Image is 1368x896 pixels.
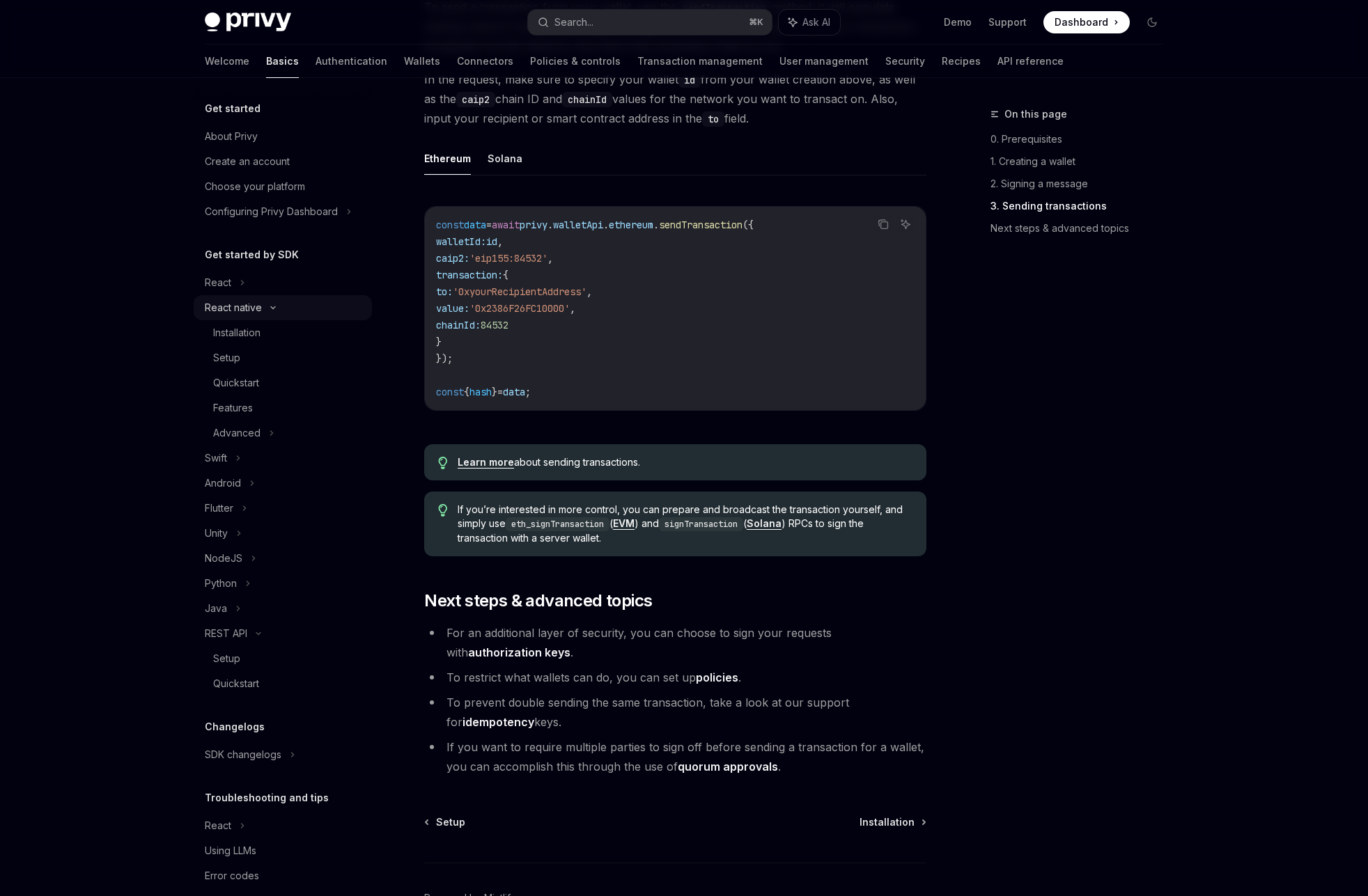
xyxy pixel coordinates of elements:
[468,645,570,660] a: authorization keys
[424,142,471,175] button: Ethereum
[424,623,926,662] li: For an additional layer of security, you can choose to sign your requests with .
[194,345,372,370] a: Setup
[747,517,782,530] a: Solana
[458,455,912,469] span: about sending transactions.
[436,252,469,265] span: caip2:
[424,70,926,128] span: In the request, make sure to specify your wallet from your wallet creation above, as well as the ...
[678,72,701,88] code: id
[997,45,1064,78] a: API reference
[609,219,653,231] span: ethereum
[458,503,912,545] span: If you’re interested in more control, you can prepare and broadcast the transaction yourself, and...
[464,219,486,231] span: data
[205,550,242,567] div: NodeJS
[205,575,237,592] div: Python
[492,386,497,398] span: }
[194,671,372,696] a: Quickstart
[492,219,520,231] span: await
[436,302,469,315] span: value:
[481,319,508,331] span: 84532
[603,219,609,231] span: .
[213,675,259,692] div: Quickstart
[779,45,869,78] a: User management
[213,349,240,366] div: Setup
[530,45,621,78] a: Policies & controls
[266,45,299,78] a: Basics
[194,124,372,149] a: About Privy
[194,863,372,888] a: Error codes
[205,842,256,859] div: Using LLMs
[469,252,547,265] span: 'eip155:84532'
[404,45,440,78] a: Wallets
[562,92,612,107] code: chainId
[424,668,926,687] li: To restrict what wallets can do, you can set up .
[613,517,635,530] a: EVM
[464,386,469,398] span: {
[570,302,575,315] span: ,
[213,400,253,416] div: Features
[436,336,442,348] span: }
[659,219,743,231] span: sendTransaction
[205,500,233,517] div: Flutter
[944,15,972,29] a: Demo
[424,693,926,732] li: To prevent double sending the same transaction, take a look at our support for keys.
[702,111,724,127] code: to
[497,235,503,248] span: ,
[205,299,262,316] div: React native
[205,128,258,145] div: About Privy
[194,395,372,421] a: Features
[1004,106,1067,123] span: On this page
[213,324,261,341] div: Installation
[436,386,464,398] span: const
[316,45,387,78] a: Authentication
[696,670,738,685] a: policies
[438,457,448,469] svg: Tip
[213,425,261,441] div: Advanced
[637,45,763,78] a: Transaction management
[653,219,659,231] span: .
[194,320,372,345] a: Installation
[874,215,892,233] button: Copy the contents from the code block
[424,590,652,612] span: Next steps & advanced topics
[205,867,259,884] div: Error codes
[990,150,1174,173] a: 1. Creating a wallet
[525,386,531,398] span: ;
[205,450,227,466] div: Swift
[554,14,593,31] div: Search...
[503,269,508,281] span: {
[194,838,372,863] a: Using LLMs
[456,92,495,107] code: caip2
[205,45,249,78] a: Welcome
[424,737,926,776] li: If you want to require multiple parties to sign off before sending a transaction for a wallet, yo...
[458,456,514,469] a: Learn more
[436,352,453,365] span: });
[205,525,228,542] div: Unity
[896,215,915,233] button: Ask AI
[463,715,534,730] a: idempotency
[990,217,1174,239] a: Next steps & advanced topics
[205,100,261,117] h5: Get started
[988,15,1027,29] a: Support
[205,13,291,32] img: dark logo
[743,219,754,231] span: ({
[1043,11,1130,33] a: Dashboard
[194,174,372,199] a: Choose your platform
[438,504,448,517] svg: Tip
[426,815,465,829] a: Setup
[205,178,305,195] div: Choose your platform
[205,475,241,492] div: Android
[885,45,925,78] a: Security
[469,386,492,398] span: hash
[469,302,570,315] span: '0x2386F26FC10000'
[205,718,265,735] h5: Changelogs
[194,370,372,395] a: Quickstart
[1055,15,1108,29] span: Dashboard
[436,219,464,231] span: const
[194,646,372,671] a: Setup
[942,45,981,78] a: Recipes
[547,219,553,231] span: .
[990,128,1174,150] a: 0. Prerequisites
[486,235,497,248] span: id
[205,817,231,834] div: React
[659,517,743,531] code: signTransaction
[213,650,240,667] div: Setup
